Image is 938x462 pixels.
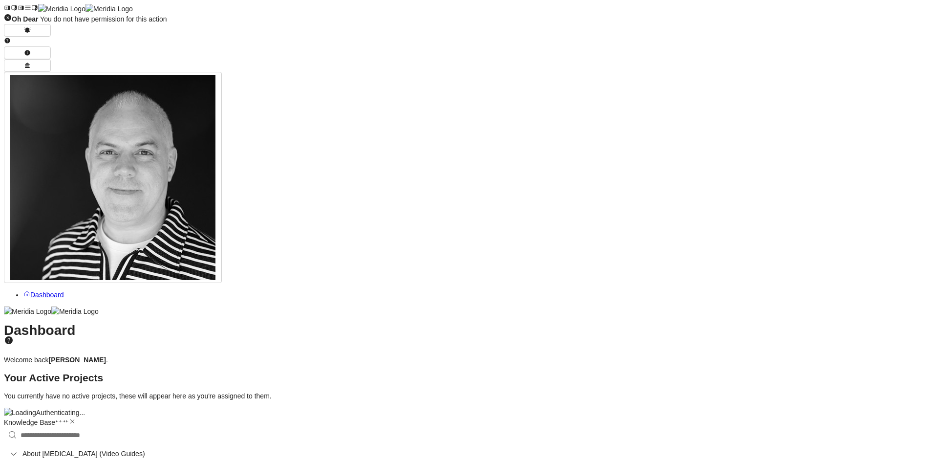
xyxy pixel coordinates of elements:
img: Profile Icon [10,75,215,280]
span: You do not have permission for this action [12,15,167,23]
strong: Oh Dear [12,15,38,23]
img: Meridia Logo [51,307,99,316]
h1: Dashboard [4,326,934,346]
p: You currently have no active projects, these will appear here as you're assigned to them. [4,391,934,401]
span: Knowledge Base [4,418,55,426]
img: Meridia Logo [4,307,51,316]
a: Dashboard [23,291,64,299]
span: Dashboard [30,291,64,299]
h2: Your Active Projects [4,373,934,383]
strong: [PERSON_NAME] [49,356,106,364]
img: Meridia Logo [38,4,85,14]
img: Loading [4,408,36,418]
span: Authenticating... [36,409,85,417]
p: Welcome back . [4,355,934,365]
img: Meridia Logo [85,4,133,14]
